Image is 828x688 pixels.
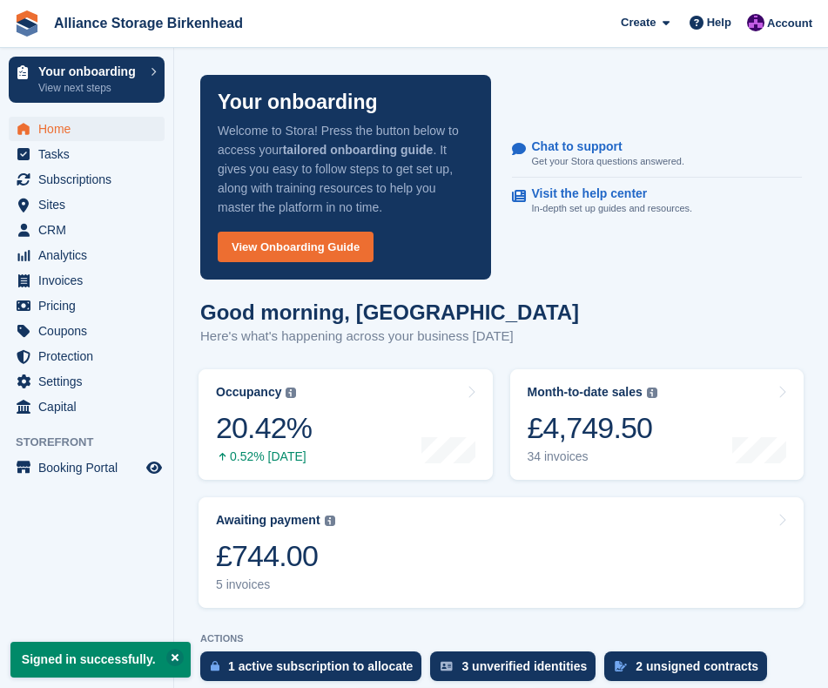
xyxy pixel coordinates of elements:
[216,513,320,528] div: Awaiting payment
[10,642,191,678] p: Signed in successfully.
[647,388,657,398] img: icon-info-grey-7440780725fd019a000dd9b08b2336e03edf1995a4989e88bcd33f0948082b44.svg
[216,385,281,400] div: Occupancy
[38,455,143,480] span: Booking Portal
[461,659,587,673] div: 3 unverified identities
[528,410,657,446] div: £4,749.50
[283,143,434,157] strong: tailored onboarding guide
[9,369,165,394] a: menu
[200,327,579,347] p: Here's what's happening across your business [DATE]
[9,117,165,141] a: menu
[38,395,143,419] span: Capital
[9,293,165,318] a: menu
[38,319,143,343] span: Coupons
[636,659,758,673] div: 2 unsigned contracts
[47,9,250,37] a: Alliance Storage Birkenhead
[615,661,627,671] img: contract_signature_icon-13c848040528278c33f63329250d36e43548de30e8caae1d1a13099fd9432cc5.svg
[199,369,493,480] a: Occupancy 20.42% 0.52% [DATE]
[38,80,142,96] p: View next steps
[9,319,165,343] a: menu
[38,192,143,217] span: Sites
[528,385,643,400] div: Month-to-date sales
[38,268,143,293] span: Invoices
[216,449,312,464] div: 0.52% [DATE]
[218,121,474,217] p: Welcome to Stora! Press the button below to access your . It gives you easy to follow steps to ge...
[9,268,165,293] a: menu
[38,293,143,318] span: Pricing
[228,659,413,673] div: 1 active subscription to allocate
[14,10,40,37] img: stora-icon-8386f47178a22dfd0bd8f6a31ec36ba5ce8667c1dd55bd0f319d3a0aa187defe.svg
[528,449,657,464] div: 34 invoices
[9,192,165,217] a: menu
[532,154,684,169] p: Get your Stora questions answered.
[286,388,296,398] img: icon-info-grey-7440780725fd019a000dd9b08b2336e03edf1995a4989e88bcd33f0948082b44.svg
[38,117,143,141] span: Home
[16,434,173,451] span: Storefront
[9,57,165,103] a: Your onboarding View next steps
[510,369,804,480] a: Month-to-date sales £4,749.50 34 invoices
[767,15,812,32] span: Account
[211,660,219,671] img: active_subscription_to_allocate_icon-d502201f5373d7db506a760aba3b589e785aa758c864c3986d89f69b8ff3...
[216,577,335,592] div: 5 invoices
[200,300,579,324] h1: Good morning, [GEOGRAPHIC_DATA]
[38,243,143,267] span: Analytics
[532,186,679,201] p: Visit the help center
[512,178,803,225] a: Visit the help center In-depth set up guides and resources.
[9,218,165,242] a: menu
[38,344,143,368] span: Protection
[532,201,693,216] p: In-depth set up guides and resources.
[38,65,142,78] p: Your onboarding
[707,14,731,31] span: Help
[38,142,143,166] span: Tasks
[9,243,165,267] a: menu
[325,516,335,526] img: icon-info-grey-7440780725fd019a000dd9b08b2336e03edf1995a4989e88bcd33f0948082b44.svg
[9,142,165,166] a: menu
[200,633,802,644] p: ACTIONS
[216,410,312,446] div: 20.42%
[747,14,764,31] img: Romilly Norton
[532,139,670,154] p: Chat to support
[621,14,656,31] span: Create
[216,538,335,574] div: £744.00
[9,167,165,192] a: menu
[9,455,165,480] a: menu
[144,457,165,478] a: Preview store
[38,167,143,192] span: Subscriptions
[512,131,803,179] a: Chat to support Get your Stora questions answered.
[218,232,374,262] a: View Onboarding Guide
[9,395,165,419] a: menu
[9,344,165,368] a: menu
[218,92,378,112] p: Your onboarding
[38,218,143,242] span: CRM
[441,661,453,671] img: verify_identity-adf6edd0f0f0b5bbfe63781bf79b02c33cf7c696d77639b501bdc392416b5a36.svg
[38,369,143,394] span: Settings
[199,497,804,608] a: Awaiting payment £744.00 5 invoices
